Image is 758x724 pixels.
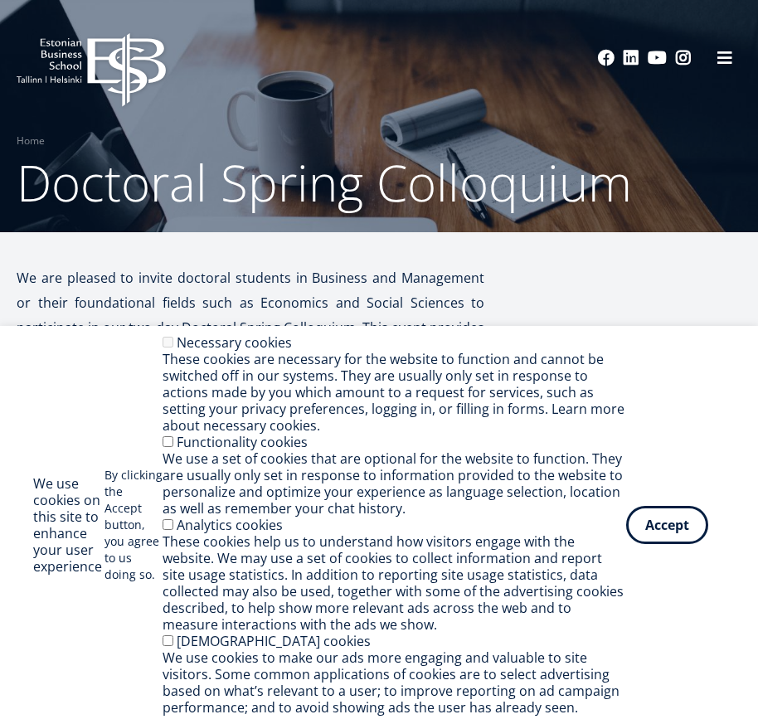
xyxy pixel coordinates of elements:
[177,632,371,650] label: [DEMOGRAPHIC_DATA] cookies
[177,433,308,451] label: Functionality cookies
[623,50,639,66] a: Linkedin
[17,148,632,216] span: Doctoral Spring Colloquium
[177,516,283,534] label: Analytics cookies
[33,475,104,575] h2: We use cookies on this site to enhance your user experience
[675,50,692,66] a: Instagram
[598,50,615,66] a: Facebook
[104,467,163,583] p: By clicking the Accept button, you agree to us doing so.
[17,265,484,489] p: We are pleased to invite doctoral students in Business and Management or their foundational field...
[163,649,626,716] div: We use cookies to make our ads more engaging and valuable to site visitors. Some common applicati...
[177,333,292,352] label: Necessary cookies
[17,133,45,149] a: Home
[163,533,626,633] div: These cookies help us to understand how visitors engage with the website. We may use a set of coo...
[163,351,626,434] div: These cookies are necessary for the website to function and cannot be switched off in our systems...
[163,450,626,517] div: We use a set of cookies that are optional for the website to function. They are usually only set ...
[626,506,708,544] button: Accept
[648,50,667,66] a: Youtube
